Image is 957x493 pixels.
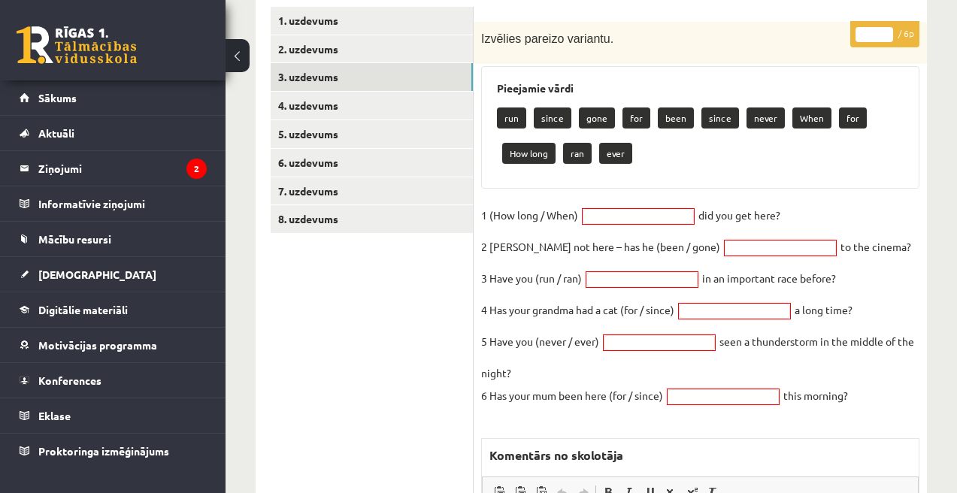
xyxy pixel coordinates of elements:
p: 3 Have you (run / ran) [481,267,582,289]
p: since [534,107,571,129]
a: 6. uzdevums [271,149,473,177]
p: ran [563,143,592,164]
a: Motivācijas programma [20,328,207,362]
a: Digitālie materiāli [20,292,207,327]
span: Digitālie materiāli [38,303,128,316]
p: 6 Has your mum been here (for / since) [481,384,663,407]
span: Eklase [38,409,71,422]
span: Motivācijas programma [38,338,157,352]
span: Aktuāli [38,126,74,140]
p: 2 [PERSON_NAME] not here – has he (been / gone) [481,235,720,258]
a: Informatīvie ziņojumi [20,186,207,221]
a: 7. uzdevums [271,177,473,205]
a: Rīgas 1. Tālmācības vidusskola [17,26,137,64]
legend: Ziņojumi [38,151,207,186]
a: 3. uzdevums [271,63,473,91]
p: 5 Have you (never / ever) [481,330,599,352]
p: for [622,107,650,129]
a: Ziņojumi2 [20,151,207,186]
span: Proktoringa izmēģinājums [38,444,169,458]
a: [DEMOGRAPHIC_DATA] [20,257,207,292]
p: gone [579,107,615,129]
body: Bagātinātā teksta redaktors, wiswyg-editor-47024794056840-1758025278-626 [15,15,420,31]
i: 2 [186,159,207,179]
legend: Informatīvie ziņojumi [38,186,207,221]
fieldset: did you get here? to the cinema? in an important race before? a long time? seen a thunderstorm in... [481,204,919,416]
a: Mācību resursi [20,222,207,256]
a: 8. uzdevums [271,205,473,233]
p: When [792,107,831,129]
span: Sākums [38,91,77,104]
a: Konferences [20,363,207,398]
p: ever [599,143,632,164]
p: never [747,107,785,129]
p: been [658,107,694,129]
p: 4 Has your grandma had a cat (for / since) [481,298,674,321]
span: Izvēlies pareizo variantu. [481,32,613,45]
a: Sākums [20,80,207,115]
a: Proktoringa izmēģinājums [20,434,207,468]
a: 2. uzdevums [271,35,473,63]
span: [DEMOGRAPHIC_DATA] [38,268,156,281]
a: 4. uzdevums [271,92,473,119]
a: 1. uzdevums [271,7,473,35]
label: Komentārs no skolotāja [482,439,631,472]
p: for [839,107,867,129]
a: 5. uzdevums [271,120,473,148]
a: Eklase [20,398,207,433]
span: Konferences [38,374,101,387]
a: Aktuāli [20,116,207,150]
p: since [701,107,739,129]
h3: Pieejamie vārdi [497,82,904,95]
span: Mācību resursi [38,232,111,246]
p: 1 (How long / When) [481,204,578,226]
p: / 6p [850,21,919,47]
p: run [497,107,526,129]
p: How long [502,143,556,164]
